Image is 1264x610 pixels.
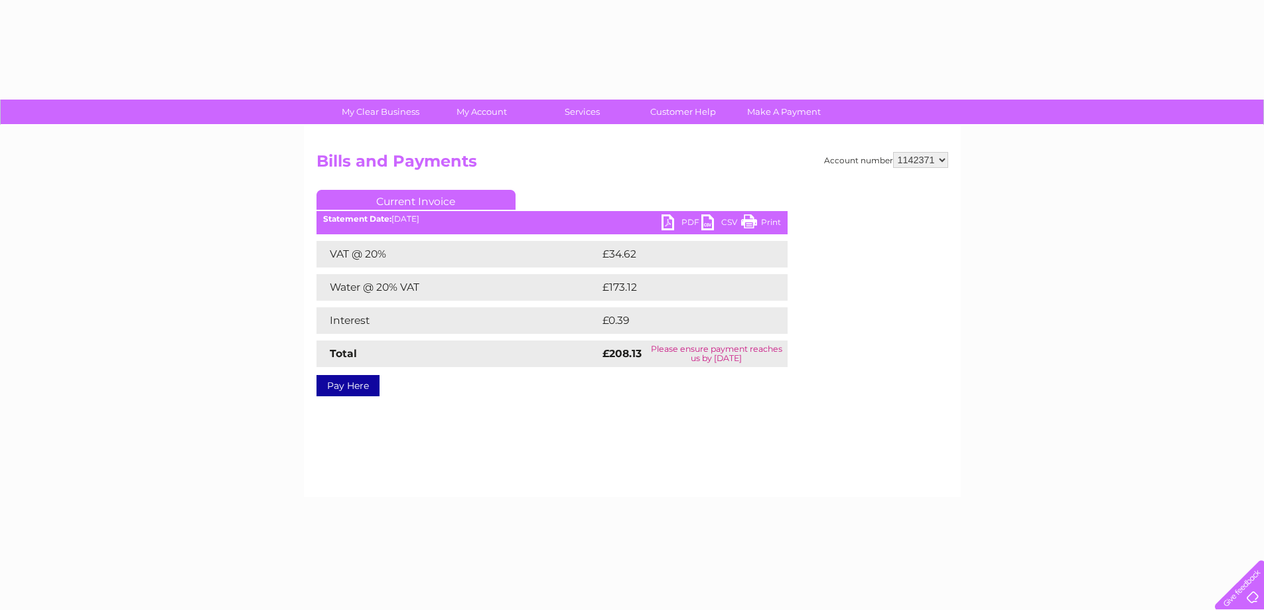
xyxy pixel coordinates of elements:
a: Services [527,100,637,124]
h2: Bills and Payments [316,152,948,177]
strong: Total [330,347,357,360]
a: PDF [662,214,701,234]
td: VAT @ 20% [316,241,599,267]
a: Pay Here [316,375,380,396]
a: Current Invoice [316,190,516,210]
a: Customer Help [628,100,738,124]
td: Please ensure payment reaches us by [DATE] [646,341,787,367]
a: Print [741,214,781,234]
a: My Clear Business [326,100,435,124]
td: Water @ 20% VAT [316,274,599,301]
td: £173.12 [599,274,762,301]
a: Make A Payment [729,100,839,124]
strong: £208.13 [602,347,642,360]
div: Account number [824,152,948,168]
td: £34.62 [599,241,761,267]
a: CSV [701,214,741,234]
b: Statement Date: [323,214,391,224]
td: £0.39 [599,307,756,334]
a: My Account [427,100,536,124]
td: Interest [316,307,599,334]
div: [DATE] [316,214,788,224]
